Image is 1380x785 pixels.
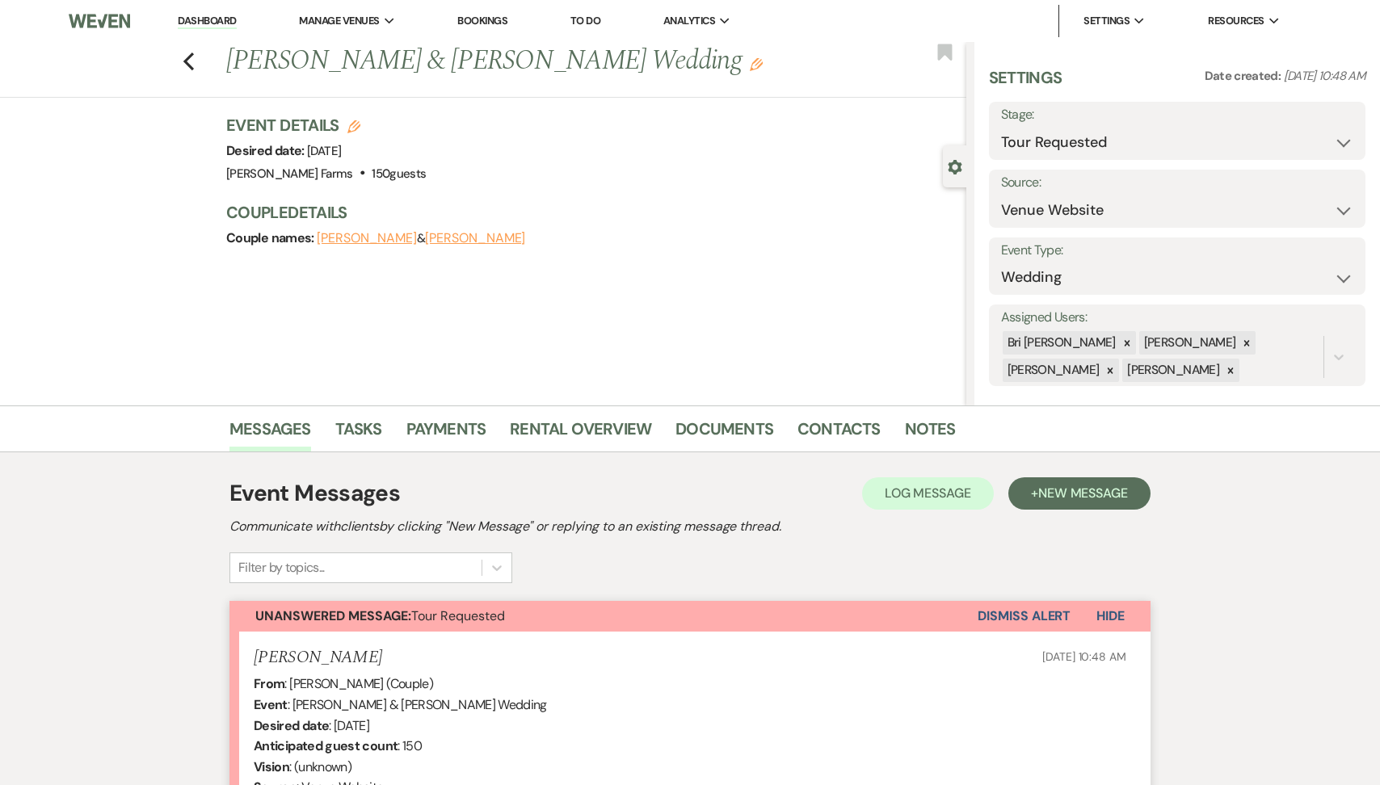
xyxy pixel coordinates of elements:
a: Rental Overview [510,416,651,451]
label: Stage: [1001,103,1353,127]
div: Filter by topics... [238,558,325,577]
span: Log Message [885,485,971,502]
strong: Unanswered Message: [255,607,411,624]
h3: Couple Details [226,201,950,224]
b: Event [254,696,288,713]
a: Dashboard [178,14,236,29]
span: [DATE] [307,143,341,159]
span: [PERSON_NAME] Farms [226,166,353,182]
h5: [PERSON_NAME] [254,648,382,668]
a: Contacts [797,416,881,451]
span: Tour Requested [255,607,505,624]
label: Assigned Users: [1001,306,1353,330]
h3: Settings [989,66,1062,102]
button: Close lead details [948,158,962,174]
div: [PERSON_NAME] [1122,359,1222,382]
span: Date created: [1205,68,1284,84]
button: Dismiss Alert [978,601,1071,632]
span: Resources [1208,13,1264,29]
span: & [317,230,525,246]
h3: Event Details [226,114,426,136]
button: Log Message [862,477,994,510]
button: [PERSON_NAME] [317,232,417,245]
a: Messages [229,416,311,451]
img: Weven Logo [69,4,130,38]
b: From [254,675,284,692]
div: Bri [PERSON_NAME] [1003,331,1118,355]
span: [DATE] 10:48 AM [1042,649,1126,664]
b: Vision [254,758,289,775]
div: [PERSON_NAME] [1003,359,1102,382]
div: [PERSON_NAME] [1139,331,1239,355]
button: [PERSON_NAME] [425,232,525,245]
h1: Event Messages [229,476,400,510]
span: Desired date: [226,142,307,159]
button: Unanswered Message:Tour Requested [229,601,978,632]
span: [DATE] 10:48 AM [1284,68,1365,84]
a: Documents [675,416,773,451]
button: Hide [1071,601,1151,632]
button: +New Message [1008,477,1151,510]
b: Desired date [254,717,329,734]
span: Analytics [663,13,715,29]
h1: [PERSON_NAME] & [PERSON_NAME] Wedding [226,42,811,81]
span: Hide [1096,607,1125,624]
span: Settings [1083,13,1130,29]
a: Bookings [457,14,507,27]
a: Notes [905,416,956,451]
button: Edit [750,57,763,71]
a: Payments [406,416,486,451]
span: Manage Venues [299,13,379,29]
a: To Do [570,14,600,27]
label: Source: [1001,171,1353,195]
span: 150 guests [372,166,426,182]
h2: Communicate with clients by clicking "New Message" or replying to an existing message thread. [229,517,1151,536]
a: Tasks [335,416,382,451]
span: Couple names: [226,229,317,246]
label: Event Type: [1001,239,1353,262]
b: Anticipated guest count [254,737,398,754]
span: New Message [1038,485,1128,502]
